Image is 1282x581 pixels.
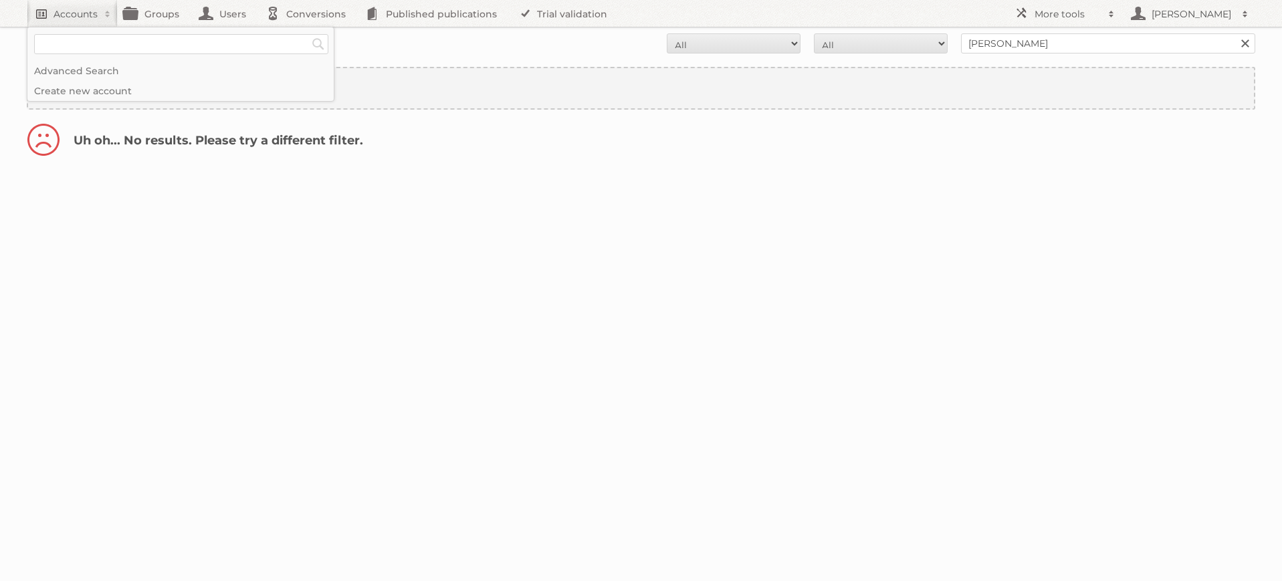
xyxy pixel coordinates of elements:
h2: Uh oh... No results. Please try a different filter. [27,123,1255,163]
a: Create new account [27,81,334,101]
h2: [PERSON_NAME] [1148,7,1235,21]
input: Search [308,34,328,54]
h2: Accounts [54,7,98,21]
h2: More tools [1035,7,1101,21]
a: Advanced Search [27,61,334,81]
a: Create new account [28,68,1254,108]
